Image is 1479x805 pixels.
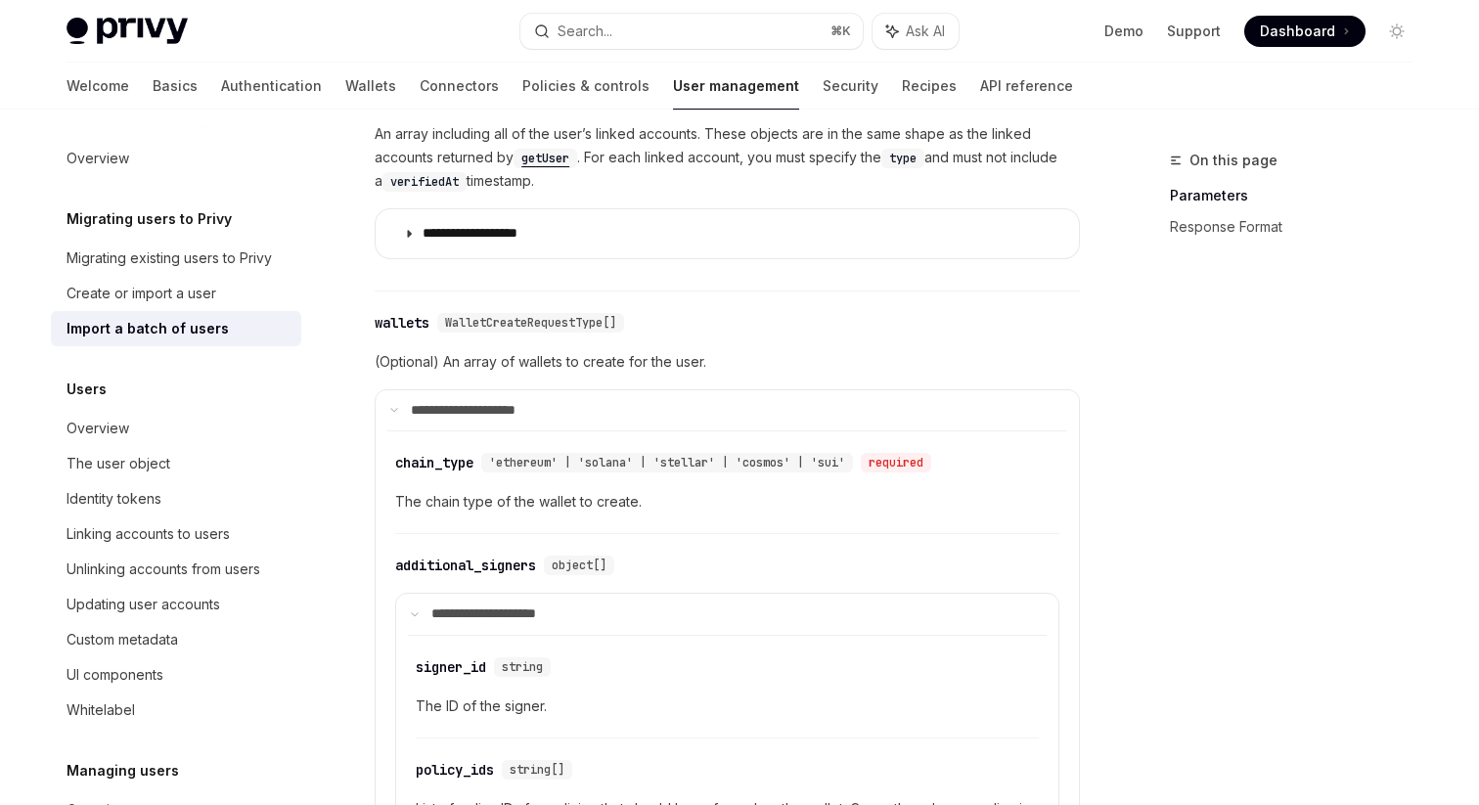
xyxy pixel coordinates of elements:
[514,149,577,168] code: getUser
[67,207,232,231] h5: Migrating users to Privy
[881,149,924,168] code: type
[1104,22,1143,41] a: Demo
[1170,211,1428,243] a: Response Format
[395,556,536,575] div: additional_signers
[51,622,301,657] a: Custom metadata
[489,455,845,470] span: 'ethereum' | 'solana' | 'stellar' | 'cosmos' | 'sui'
[67,63,129,110] a: Welcome
[382,172,467,192] code: verifiedAt
[51,516,301,552] a: Linking accounts to users
[67,282,216,305] div: Create or import a user
[1189,149,1277,172] span: On this page
[673,63,799,110] a: User management
[522,63,650,110] a: Policies & controls
[416,760,494,780] div: policy_ids
[67,522,230,546] div: Linking accounts to users
[51,241,301,276] a: Migrating existing users to Privy
[1381,16,1412,47] button: Toggle dark mode
[67,628,178,651] div: Custom metadata
[67,417,129,440] div: Overview
[873,14,959,49] button: Ask AI
[67,452,170,475] div: The user object
[67,378,107,401] h5: Users
[51,311,301,346] a: Import a batch of users
[1167,22,1221,41] a: Support
[416,657,486,677] div: signer_id
[51,657,301,693] a: UI components
[51,446,301,481] a: The user object
[221,63,322,110] a: Authentication
[375,313,429,333] div: wallets
[861,453,931,472] div: required
[51,481,301,516] a: Identity tokens
[502,659,543,675] span: string
[558,20,612,43] div: Search...
[520,14,863,49] button: Search...⌘K
[906,22,945,41] span: Ask AI
[1244,16,1366,47] a: Dashboard
[1170,180,1428,211] a: Parameters
[395,453,473,472] div: chain_type
[552,558,606,573] span: object[]
[67,317,229,340] div: Import a batch of users
[416,694,1039,718] span: The ID of the signer.
[51,552,301,587] a: Unlinking accounts from users
[51,587,301,622] a: Updating user accounts
[67,147,129,170] div: Overview
[445,315,616,331] span: WalletCreateRequestType[]
[51,411,301,446] a: Overview
[514,149,577,165] a: getUser
[67,18,188,45] img: light logo
[375,122,1080,193] span: An array including all of the user’s linked accounts. These objects are in the same shape as the ...
[51,693,301,728] a: Whitelabel
[830,23,851,39] span: ⌘ K
[67,593,220,616] div: Updating user accounts
[51,276,301,311] a: Create or import a user
[902,63,957,110] a: Recipes
[1260,22,1335,41] span: Dashboard
[67,663,163,687] div: UI components
[67,558,260,581] div: Unlinking accounts from users
[67,246,272,270] div: Migrating existing users to Privy
[67,698,135,722] div: Whitelabel
[510,762,564,778] span: string[]
[153,63,198,110] a: Basics
[67,759,179,783] h5: Managing users
[823,63,878,110] a: Security
[345,63,396,110] a: Wallets
[420,63,499,110] a: Connectors
[375,350,1080,374] span: (Optional) An array of wallets to create for the user.
[51,141,301,176] a: Overview
[980,63,1073,110] a: API reference
[395,490,1059,514] span: The chain type of the wallet to create.
[67,487,161,511] div: Identity tokens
